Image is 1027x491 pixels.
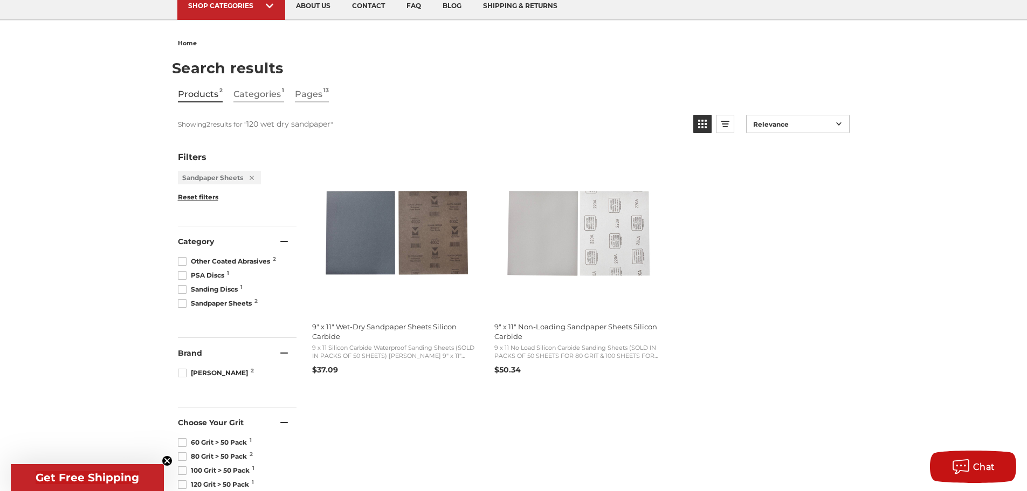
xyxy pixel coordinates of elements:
b: 2 [206,120,210,128]
a: 9 [311,152,482,378]
a: View Pages Tab [295,87,329,102]
span: Sandpaper Sheets [178,299,255,308]
span: 1 [240,285,243,290]
div: Showing results for " " [178,115,685,133]
span: 1 [282,87,284,101]
li: Reset filters [178,193,297,201]
span: $37.09 [312,365,338,375]
img: 9" x 11" Wet-Dry Sandpaper Sheets Silicon Carbide [315,152,477,314]
span: 9" x 11" Non-Loading Sandpaper Sheets Silicon Carbide [494,322,663,341]
div: Remove filter: Sandpaper Sheets [243,174,254,182]
a: View grid mode [693,115,712,133]
span: Reset filters [178,193,218,201]
span: 1 [252,480,254,485]
span: Category [178,237,214,246]
a: View Products Tab [178,87,223,102]
span: 80 Grit > 50 Pack [178,452,250,461]
span: Chat [973,462,995,472]
img: 9 inch x 11 inch Silicon Carbide Sandpaper Sheet [498,152,659,314]
span: 120 Grit > 50 Pack [178,480,252,489]
div: Get Free ShippingClose teaser [11,464,164,491]
span: 2 [250,452,253,457]
span: 2 [219,87,223,101]
div: SHOP CATEGORIES [188,2,274,10]
span: Relevance [753,120,832,128]
span: 2 [251,368,254,374]
button: Chat [930,451,1016,483]
span: 60 Grit > 50 Pack [178,438,250,447]
span: 1 [250,438,252,443]
span: Other Coated Abrasives [178,257,273,266]
span: Choose Your Grit [178,418,244,427]
span: 13 [323,87,329,101]
span: Brand [178,348,202,358]
span: 9 x 11 No Load Silicon Carbide Sanding Sheets (SOLD IN PACKS OF 50 SHEETS FOR 80 GRIT & 100 SHEET... [494,344,663,361]
span: $50.34 [494,365,521,375]
span: 1 [227,271,229,276]
span: 100 Grit > 50 Pack [178,466,253,475]
span: 9" x 11" Wet-Dry Sandpaper Sheets Silicon Carbide [312,322,480,341]
span: [PERSON_NAME] [178,368,251,378]
a: View Categories Tab [233,87,284,102]
span: 1 [252,466,254,471]
span: Filters [178,152,206,162]
a: Sort options [746,115,850,133]
a: 9 [493,152,664,378]
span: Sanding Discs [178,285,241,294]
span: Get Free Shipping [36,471,139,484]
span: home [178,39,197,47]
span: PSA Discs [178,271,228,280]
span: 2 [273,257,276,262]
span: 9 x 11 Silicon Carbide Waterproof Sanding Sheets (SOLD IN PACKS OF 50 SHEETS) [PERSON_NAME] 9" x ... [312,344,480,361]
button: Close teaser [162,455,173,466]
a: View list mode [716,115,734,133]
span: 2 [254,299,258,304]
span: Sandpaper Sheets [182,174,243,182]
h1: Search results [172,61,855,75]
